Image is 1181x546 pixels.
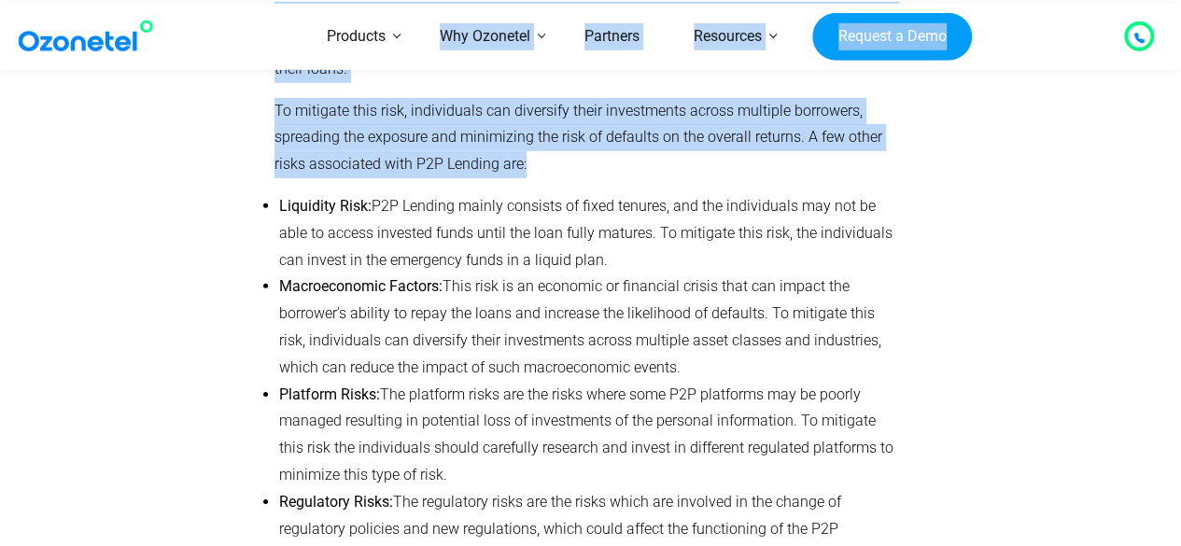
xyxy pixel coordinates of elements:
[667,4,789,70] a: Resources
[279,277,443,295] b: Macroeconomic Factors:
[413,4,557,70] a: Why Ozonetel
[274,102,882,174] span: To mitigate this risk, individuals can diversify their investments across multiple borrowers, spr...
[812,12,972,61] a: Request a Demo
[279,197,372,215] b: Liquidity Risk:
[274,6,898,77] span: There are multiple advantages of P2P lending, but it also comes with certain inherent risks that ...
[300,4,413,70] a: Products
[279,385,893,483] span: The platform risks are the risks where some P2P platforms may be poorly managed resulting in pote...
[557,4,667,70] a: Partners
[279,385,380,403] b: Platform Risks:
[279,197,893,269] span: P2P Lending mainly consists of fixed tenures, and the individuals may not be able to access inves...
[279,277,881,375] span: This risk is an economic or financial crisis that can impact the borrower’s ability to repay the ...
[279,493,393,511] b: Regulatory Risks:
